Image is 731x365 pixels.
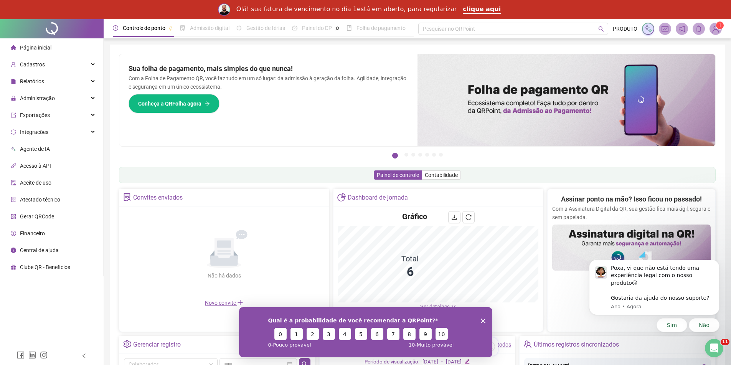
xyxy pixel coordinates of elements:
[33,43,136,50] p: Message from Ana, sent Agora
[123,25,165,31] span: Controle de ponto
[432,153,436,157] button: 6
[20,163,51,169] span: Acesso à API
[20,247,59,253] span: Central de ajuda
[236,25,242,31] span: sun
[17,351,25,359] span: facebook
[20,264,70,270] span: Clube QR - Beneficios
[716,21,724,29] sup: Atualize o seu contato no menu Meus Dados
[20,129,48,135] span: Integrações
[236,5,457,13] div: Olá! sua fatura de vencimento no dia 1está em aberto, para regularizar
[11,129,16,135] span: sync
[218,3,230,16] img: Profile image for Rodolfo
[404,153,408,157] button: 2
[133,338,181,351] div: Gerenciar registro
[465,359,470,364] span: edit
[11,248,16,253] span: info-circle
[123,340,131,348] span: setting
[451,214,457,220] span: download
[11,79,16,84] span: file
[33,5,136,42] div: Poxa, vi que não está tendo uma experiência legal com o nosso produto😕 Gostaria da ajuda do nosso...
[129,63,408,74] h2: Sua folha de pagamento, mais simples do que nunca!
[11,163,16,168] span: api
[534,338,619,351] div: Últimos registros sincronizados
[20,45,51,51] span: Página inicial
[11,214,16,219] span: qrcode
[420,304,450,310] span: Ver detalhes
[20,180,51,186] span: Aceite de uso
[695,25,702,32] span: bell
[439,153,443,157] button: 7
[12,58,142,72] div: Quick reply options
[11,264,16,270] span: gift
[33,5,136,42] div: Message content
[488,342,511,348] a: Ver todos
[523,340,531,348] span: team
[113,25,118,31] span: clock-circle
[425,153,429,157] button: 5
[719,23,721,28] span: 1
[111,58,142,72] button: Quick reply: Não
[552,205,711,221] p: Com a Assinatura Digital da QR, sua gestão fica mais ágil, segura e sem papelada.
[20,213,54,220] span: Gerar QRCode
[417,54,716,146] img: banner%2F8d14a306-6205-4263-8e5b-06e9a85ad873.png
[11,180,16,185] span: audit
[79,58,110,72] button: Quick reply: Sim
[451,304,456,309] span: down
[721,339,729,345] span: 11
[40,351,48,359] span: instagram
[205,101,210,106] span: arrow-right
[11,197,16,202] span: solution
[465,214,472,220] span: reload
[11,45,16,50] span: home
[20,78,44,84] span: Relatórios
[11,231,16,236] span: dollar
[425,172,458,178] span: Contabilidade
[246,25,285,31] span: Gestão de férias
[138,99,201,108] span: Conheça a QRFolha agora
[644,25,652,33] img: sparkle-icon.fc2bf0ac1784a2077858766a79e2daf3.svg
[335,26,340,31] span: pushpin
[168,26,173,31] span: pushpin
[239,307,492,357] iframe: Pesquisa da QRPoint
[81,353,87,358] span: left
[377,172,419,178] span: Painel de controle
[180,25,185,31] span: file-done
[133,191,183,204] div: Convites enviados
[392,153,398,159] button: 1
[613,25,637,33] span: PRODUTO
[710,23,721,35] img: 38791
[356,25,406,31] span: Folha de pagamento
[123,193,131,201] span: solution
[552,225,711,271] img: banner%2F02c71560-61a6-44d4-94b9-c8ab97240462.png
[17,7,30,19] img: Profile image for Ana
[463,5,501,14] a: clique aqui
[190,25,229,31] span: Admissão digital
[20,146,50,152] span: Agente de IA
[189,271,259,280] div: Não há dados
[20,197,60,203] span: Atestado técnico
[598,26,604,32] span: search
[129,74,408,91] p: Com a Folha de Pagamento QR, você faz tudo em um só lugar: da admissão à geração da folha. Agilid...
[20,230,45,236] span: Financeiro
[205,300,243,306] span: Novo convite
[347,25,352,31] span: book
[11,112,16,118] span: export
[662,25,668,32] span: fund
[678,25,685,32] span: notification
[411,153,415,157] button: 3
[418,153,422,157] button: 4
[292,25,297,31] span: dashboard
